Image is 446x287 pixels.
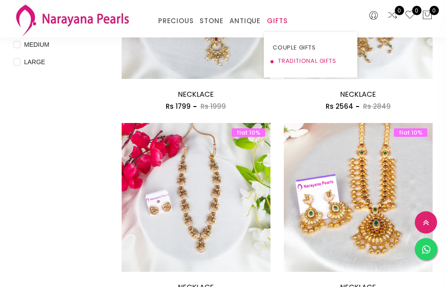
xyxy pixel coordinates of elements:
a: 0 [387,10,398,21]
span: Rs 2849 [363,102,391,111]
span: Rs 1799 [166,102,191,111]
span: Rs 2564 [326,102,353,111]
span: 0 [395,6,404,15]
a: GIFTS [267,14,288,28]
span: MEDIUM [20,40,53,49]
span: 0 [430,6,439,15]
a: PRECIOUS [158,14,193,28]
a: TRADITIONAL GIFTS [273,54,348,68]
button: 0 [422,10,433,21]
a: ANTIQUE [229,14,261,28]
span: LARGE [20,57,49,67]
a: NECKLACE [340,89,376,99]
a: NECKLACE [178,89,214,99]
a: STONE [200,14,223,28]
span: flat 10% [394,128,427,137]
span: Rs 1999 [200,102,226,111]
span: flat 10% [232,128,265,137]
span: 0 [412,6,421,15]
a: 0 [405,10,415,21]
a: COUPLE GIFTS [273,41,348,54]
